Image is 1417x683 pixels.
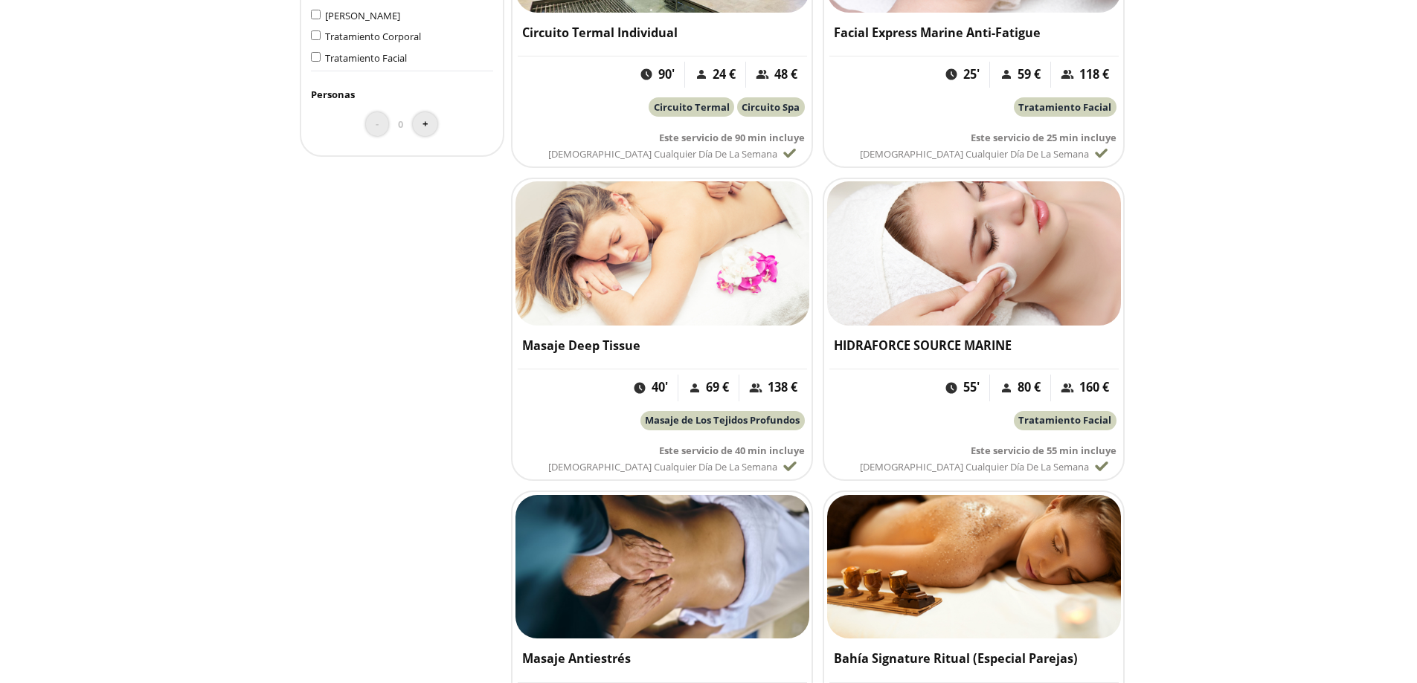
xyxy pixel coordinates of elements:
[834,25,1114,42] h3: Facial Express Marine Anti-Fatigue
[823,178,1125,481] a: HIDRAFORCE SOURCE MARINE55'80 €160 €Tratamiento FacialEste servicio de 55 min incluye[DEMOGRAPHIC...
[413,112,437,137] button: +
[325,9,400,22] span: [PERSON_NAME]
[654,100,730,114] span: Circuito Termal
[1079,379,1109,396] span: 160 €
[645,413,800,427] span: Masaje de Los Tejidos Profundos
[713,66,736,83] span: 24 €
[1018,100,1111,114] span: Tratamiento Facial
[325,51,407,65] span: Tratamiento Facial
[325,30,421,43] span: Tratamiento Corporal
[706,379,729,396] span: 69 €
[1079,66,1109,83] span: 118 €
[1018,66,1041,83] span: 59 €
[860,460,1089,473] span: [DEMOGRAPHIC_DATA] Cualquier Día de la Semana
[774,66,797,83] span: 48 €
[971,444,1116,457] span: Este servicio de 55 min incluye
[971,131,1116,144] span: Este servicio de 25 min incluye
[548,460,777,473] span: [DEMOGRAPHIC_DATA] Cualquier Día de la Semana
[742,100,800,114] span: Circuito Spa
[1018,413,1111,427] span: Tratamiento Facial
[659,444,805,457] span: Este servicio de 40 min incluye
[548,147,777,161] span: [DEMOGRAPHIC_DATA] Cualquier Día de la Semana
[511,178,813,481] a: Masaje Deep Tissue40'69 €138 €Masaje de Los Tejidos ProfundosEste servicio de 40 min incluye[DEMO...
[522,25,802,42] h3: Circuito Termal Individual
[963,379,980,396] span: 55'
[1018,379,1041,396] span: 80 €
[652,379,668,396] span: 40'
[860,147,1089,161] span: [DEMOGRAPHIC_DATA] Cualquier Día de la Semana
[768,379,797,396] span: 138 €
[659,131,805,144] span: Este servicio de 90 min incluye
[398,116,403,132] span: 0
[834,650,1114,667] h3: Bahía Signature Ritual (Especial Parejas)
[834,337,1114,355] h3: HIDRAFORCE SOURCE MARINE
[963,66,980,83] span: 25'
[522,650,802,667] h3: Masaje Antiestrés
[522,337,802,355] h3: Masaje Deep Tissue
[658,66,675,83] span: 90'
[366,112,388,137] button: -
[311,88,355,101] span: Personas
